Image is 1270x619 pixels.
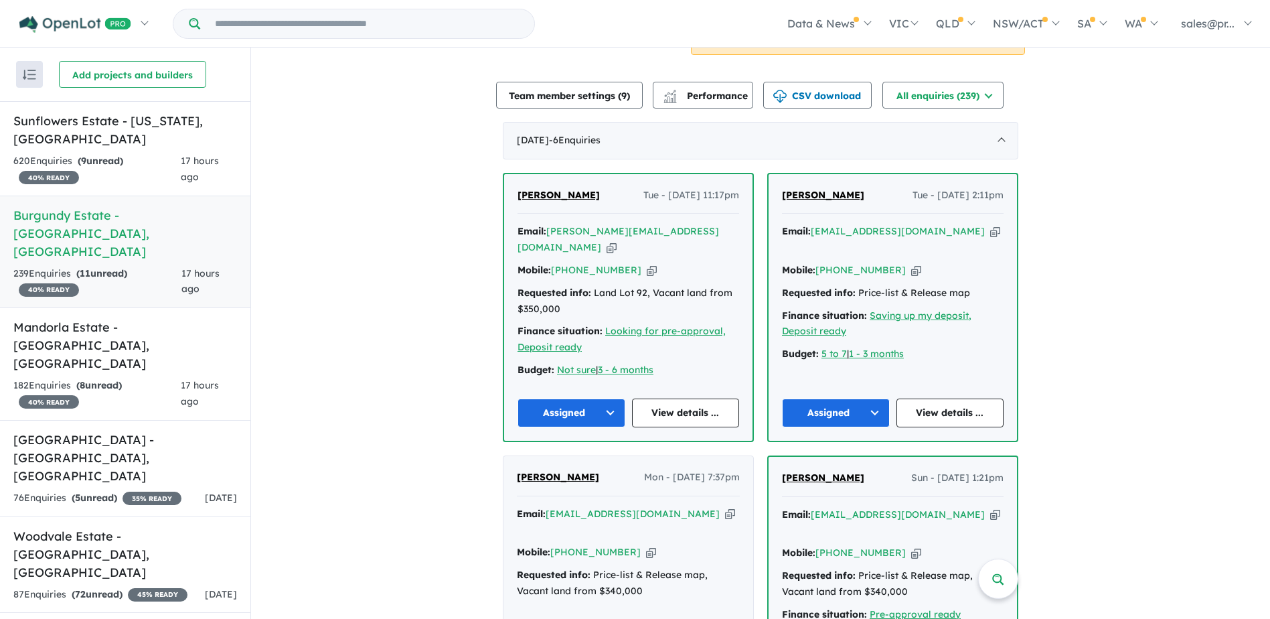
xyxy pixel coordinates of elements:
[76,379,122,391] strong: ( unread)
[181,267,220,295] span: 17 hours ago
[911,546,921,560] button: Copy
[80,379,85,391] span: 8
[763,82,872,109] button: CSV download
[665,90,748,102] span: Performance
[551,264,641,276] a: [PHONE_NUMBER]
[550,546,641,558] a: [PHONE_NUMBER]
[518,364,554,376] strong: Budget:
[518,325,726,353] a: Looking for pre-approval, Deposit ready
[19,16,131,33] img: Openlot PRO Logo White
[181,379,219,407] span: 17 hours ago
[80,267,90,279] span: 11
[496,82,643,109] button: Team member settings (9)
[646,545,656,559] button: Copy
[19,171,79,184] span: 40 % READY
[518,225,719,253] a: [PERSON_NAME][EMAIL_ADDRESS][DOMAIN_NAME]
[13,112,237,148] h5: Sunflowers Estate - [US_STATE] , [GEOGRAPHIC_DATA]
[782,188,864,204] a: [PERSON_NAME]
[811,508,985,521] a: [EMAIL_ADDRESS][DOMAIN_NAME]
[782,287,856,299] strong: Requested info:
[882,82,1004,109] button: All enquiries (239)
[782,569,856,581] strong: Requested info:
[203,9,532,38] input: Try estate name, suburb, builder or developer
[911,263,921,277] button: Copy
[518,225,546,237] strong: Email:
[990,224,1000,238] button: Copy
[13,153,181,186] div: 620 Enquir ies
[19,283,79,297] span: 40 % READY
[13,527,237,581] h5: Woodvale Estate - [GEOGRAPHIC_DATA] , [GEOGRAPHIC_DATA]
[632,399,740,427] a: View details ...
[549,134,601,146] span: - 6 Enquir ies
[647,263,657,277] button: Copy
[782,285,1004,301] div: Price-list & Release map
[782,189,864,201] span: [PERSON_NAME]
[78,155,123,167] strong: ( unread)
[518,285,739,318] div: Land Lot 92, Vacant land from $350,000
[13,431,237,485] h5: [GEOGRAPHIC_DATA] - [GEOGRAPHIC_DATA] , [GEOGRAPHIC_DATA]
[517,546,550,558] strong: Mobile:
[518,264,551,276] strong: Mobile:
[849,348,904,360] a: 1 - 3 months
[621,90,627,102] span: 9
[59,61,206,88] button: Add projects and builders
[664,90,676,97] img: line-chart.svg
[607,240,617,255] button: Copy
[912,188,1004,204] span: Tue - [DATE] 2:11pm
[517,567,740,600] div: Price-list & Release map, Vacant land from $340,000
[1181,17,1235,30] span: sales@pr...
[782,568,1004,600] div: Price-list & Release map, Vacant land from $340,000
[518,399,625,427] button: Assigned
[644,470,740,486] span: Mon - [DATE] 7:37pm
[725,507,735,521] button: Copy
[23,70,36,80] img: sort.svg
[13,266,181,298] div: 239 Enquir ies
[546,508,720,520] a: [EMAIL_ADDRESS][DOMAIN_NAME]
[782,547,815,559] strong: Mobile:
[81,155,86,167] span: 9
[811,225,985,237] a: [EMAIL_ADDRESS][DOMAIN_NAME]
[517,471,599,483] span: [PERSON_NAME]
[181,155,219,183] span: 17 hours ago
[13,587,187,603] div: 87 Enquir ies
[773,90,787,103] img: download icon
[75,588,86,600] span: 72
[911,470,1004,486] span: Sun - [DATE] 1:21pm
[782,309,971,338] a: Saving up my deposit, Deposit ready
[72,588,123,600] strong: ( unread)
[815,547,906,559] a: [PHONE_NUMBER]
[653,82,753,109] button: Performance
[557,364,596,376] a: Not sure
[782,399,890,427] button: Assigned
[821,348,847,360] a: 5 to 7
[13,378,181,410] div: 182 Enquir ies
[517,508,546,520] strong: Email:
[123,492,181,505] span: 35 % READY
[896,399,1004,427] a: View details ...
[75,492,80,504] span: 5
[782,264,815,276] strong: Mobile:
[782,508,811,521] strong: Email:
[782,348,819,360] strong: Budget:
[663,94,677,102] img: bar-chart.svg
[13,206,237,261] h5: Burgundy Estate - [GEOGRAPHIC_DATA] , [GEOGRAPHIC_DATA]
[643,188,739,204] span: Tue - [DATE] 11:17pm
[13,490,181,506] div: 76 Enquir ies
[518,362,739,379] div: |
[990,508,1000,522] button: Copy
[815,264,906,276] a: [PHONE_NUMBER]
[782,472,864,484] span: [PERSON_NAME]
[598,364,653,376] a: 3 - 6 months
[503,122,1018,159] div: [DATE]
[782,225,811,237] strong: Email:
[782,309,867,322] strong: Finance situation:
[76,267,127,279] strong: ( unread)
[518,287,591,299] strong: Requested info:
[128,588,187,602] span: 45 % READY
